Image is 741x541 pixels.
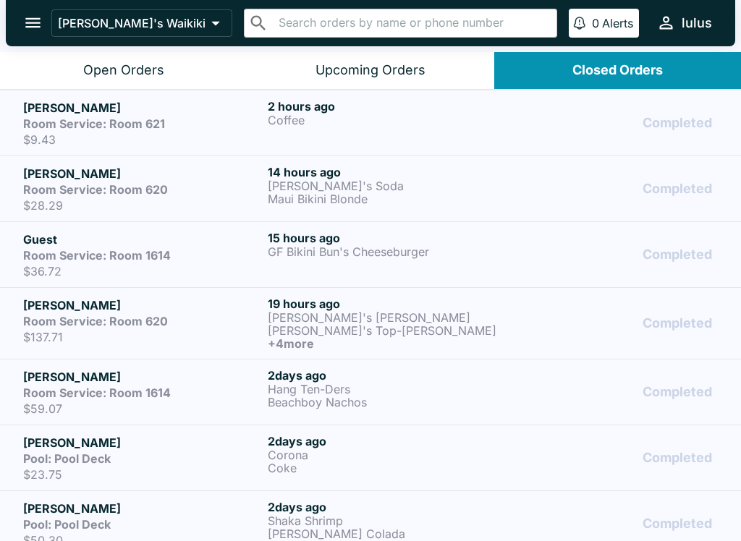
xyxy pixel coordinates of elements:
[58,16,206,30] p: [PERSON_NAME]'s Waikiki
[23,314,168,328] strong: Room Service: Room 620
[592,16,599,30] p: 0
[268,165,507,179] h6: 14 hours ago
[268,396,507,409] p: Beachboy Nachos
[572,62,663,79] div: Closed Orders
[268,311,507,324] p: [PERSON_NAME]'s [PERSON_NAME]
[268,297,507,311] h6: 19 hours ago
[268,245,507,258] p: GF Bikini Bun's Cheeseburger
[23,451,111,466] strong: Pool: Pool Deck
[23,165,262,182] h5: [PERSON_NAME]
[23,467,262,482] p: $23.75
[268,337,507,350] h6: + 4 more
[268,192,507,205] p: Maui Bikini Blonde
[23,198,262,213] p: $28.29
[268,500,326,514] span: 2 days ago
[23,116,165,131] strong: Room Service: Room 621
[268,434,326,448] span: 2 days ago
[23,330,262,344] p: $137.71
[23,434,262,451] h5: [PERSON_NAME]
[23,297,262,314] h5: [PERSON_NAME]
[602,16,633,30] p: Alerts
[23,264,262,278] p: $36.72
[316,62,425,79] div: Upcoming Orders
[268,231,507,245] h6: 15 hours ago
[23,500,262,517] h5: [PERSON_NAME]
[268,514,507,527] p: Shaka Shrimp
[268,448,507,461] p: Corona
[268,324,507,337] p: [PERSON_NAME]'s Top-[PERSON_NAME]
[14,4,51,41] button: open drawer
[274,13,551,33] input: Search orders by name or phone number
[682,14,712,32] div: lulus
[51,9,232,37] button: [PERSON_NAME]'s Waikiki
[651,7,718,38] button: lulus
[23,401,262,416] p: $59.07
[23,248,171,263] strong: Room Service: Room 1614
[268,461,507,474] p: Coke
[23,517,111,532] strong: Pool: Pool Deck
[23,182,168,197] strong: Room Service: Room 620
[23,99,262,116] h5: [PERSON_NAME]
[268,527,507,540] p: [PERSON_NAME] Colada
[23,231,262,248] h5: Guest
[23,368,262,385] h5: [PERSON_NAME]
[268,179,507,192] p: [PERSON_NAME]'s Soda
[268,114,507,127] p: Coffee
[268,383,507,396] p: Hang Ten-Ders
[23,132,262,147] p: $9.43
[23,385,171,400] strong: Room Service: Room 1614
[268,368,326,383] span: 2 days ago
[83,62,164,79] div: Open Orders
[268,99,507,114] h6: 2 hours ago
